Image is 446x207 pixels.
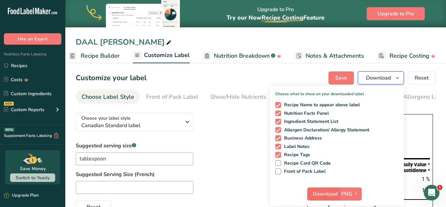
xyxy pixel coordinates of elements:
[306,52,364,60] span: Notes & Attachments
[358,71,404,84] button: Download
[281,102,360,108] span: Recipe Name to appear above label
[76,73,147,83] h1: Customize your label
[4,33,61,45] button: Hire an Expert
[408,71,436,84] button: Reset
[281,144,310,150] span: Label Notes
[133,48,190,64] a: Customize Label
[4,192,39,199] div: Upgrade Plan
[281,111,329,116] span: Nutrition Facts Panel
[281,127,370,133] span: Allergen Declaration/ Allergy Statement
[281,160,331,166] span: Recipe Card QR Code
[227,0,325,27] div: Upgrade to Pro
[81,122,181,129] span: Canadian Standard label
[16,175,50,181] span: Switch to Yearly
[295,49,364,63] a: Notes & Attachments
[76,113,193,131] button: Choose your label style Canadian Standard label
[377,49,436,63] a: Recipe Costing
[339,187,362,200] button: PNG
[144,51,190,60] span: Customize Label
[390,52,429,60] span: Recipe Costing
[146,93,199,101] div: Front of Pack Label
[227,14,325,22] span: Try our New Feature
[76,142,193,150] label: Suggested serving size
[214,52,270,60] span: Nutrition Breakdown
[281,152,311,158] span: Recipe Tags
[422,176,430,182] span: 1 %
[203,49,281,63] a: Nutrition Breakdown
[4,106,44,113] div: Custom Reports
[281,169,326,174] span: Front of Pack Label
[20,165,46,172] div: Save Money
[4,102,14,106] div: NEW
[81,52,120,60] span: Recipe Builder
[210,93,266,101] div: Show/Hide Nutrients
[307,187,339,200] button: Download
[382,162,430,173] div: % Daily Value * % valeur quotidienne *
[313,190,338,198] span: Download
[341,190,352,198] span: PNG
[76,36,173,48] div: DAAL [PERSON_NAME]
[335,74,347,82] span: Save
[422,187,430,193] span: 1 %
[281,135,322,141] span: Business Address
[81,115,131,122] span: Choose your label style
[366,74,391,82] span: Download
[270,86,404,97] p: Choose what to show on your downloaded label
[415,74,429,82] span: Reset
[367,7,425,20] button: Upgrade to Pro
[424,185,439,200] iframe: Intercom live chat
[76,170,295,178] label: Suggested Serving Size (French)
[437,185,442,190] span: 1
[10,173,55,182] button: Switch to Yearly
[377,10,414,18] span: Upgrade to Pro
[4,128,14,132] div: BETA
[262,14,303,22] span: Recipe Costing
[328,71,354,84] button: Save
[68,49,120,63] a: Recipe Builder
[281,119,339,125] span: Ingredient Statement List
[82,93,134,101] div: Choose Label Style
